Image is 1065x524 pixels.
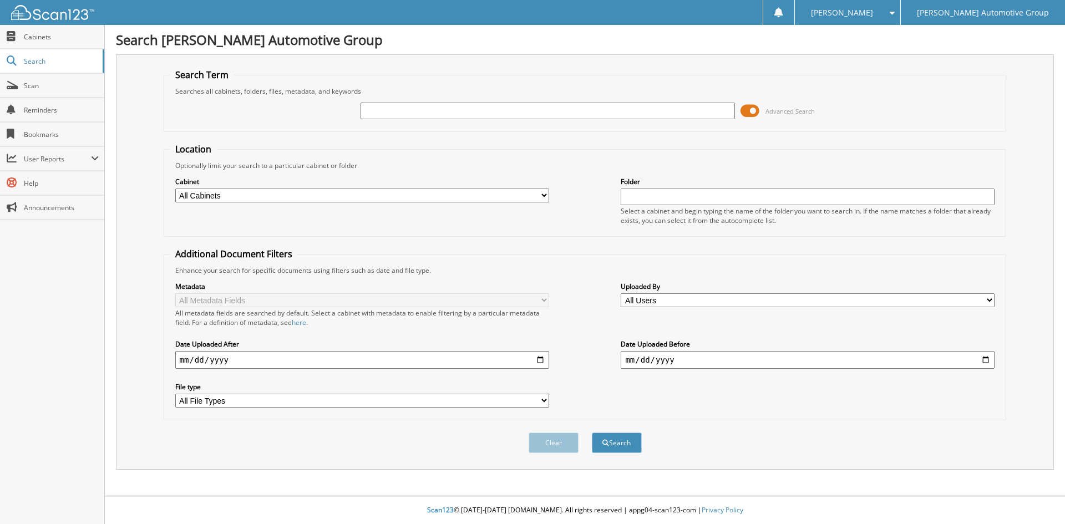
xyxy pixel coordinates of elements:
[170,143,217,155] legend: Location
[917,9,1049,16] span: [PERSON_NAME] Automotive Group
[175,177,549,186] label: Cabinet
[24,32,99,42] span: Cabinets
[175,308,549,327] div: All metadata fields are searched by default. Select a cabinet with metadata to enable filtering b...
[24,81,99,90] span: Scan
[765,107,815,115] span: Advanced Search
[811,9,873,16] span: [PERSON_NAME]
[24,57,97,66] span: Search
[292,318,306,327] a: here
[24,179,99,188] span: Help
[170,161,1001,170] div: Optionally limit your search to a particular cabinet or folder
[621,206,995,225] div: Select a cabinet and begin typing the name of the folder you want to search in. If the name match...
[175,382,549,391] label: File type
[621,282,995,291] label: Uploaded By
[1010,471,1065,524] iframe: Chat Widget
[621,339,995,349] label: Date Uploaded Before
[529,433,579,453] button: Clear
[105,497,1065,524] div: © [DATE]-[DATE] [DOMAIN_NAME]. All rights reserved | appg04-scan123-com |
[175,339,549,349] label: Date Uploaded After
[621,351,995,369] input: end
[702,505,743,515] a: Privacy Policy
[24,105,99,115] span: Reminders
[170,266,1001,275] div: Enhance your search for specific documents using filters such as date and file type.
[116,30,1054,49] h1: Search [PERSON_NAME] Automotive Group
[175,282,549,291] label: Metadata
[427,505,454,515] span: Scan123
[621,177,995,186] label: Folder
[592,433,642,453] button: Search
[170,69,234,81] legend: Search Term
[170,87,1001,96] div: Searches all cabinets, folders, files, metadata, and keywords
[24,130,99,139] span: Bookmarks
[24,154,91,164] span: User Reports
[11,5,94,20] img: scan123-logo-white.svg
[170,248,298,260] legend: Additional Document Filters
[24,203,99,212] span: Announcements
[175,351,549,369] input: start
